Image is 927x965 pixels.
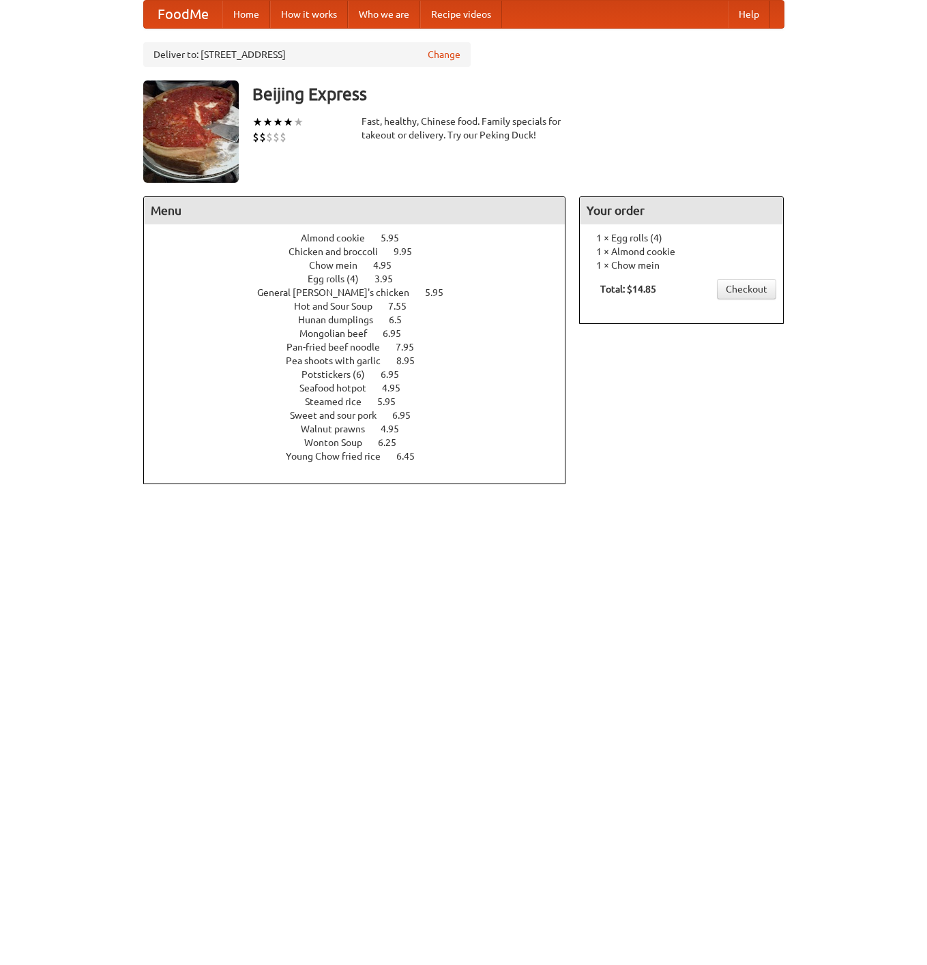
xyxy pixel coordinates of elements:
[290,410,390,421] span: Sweet and sour pork
[143,42,471,67] div: Deliver to: [STREET_ADDRESS]
[259,130,266,145] li: $
[286,451,394,462] span: Young Chow fried rice
[383,328,415,339] span: 6.95
[392,410,424,421] span: 6.95
[299,383,426,394] a: Seafood hotpot 4.95
[301,233,379,243] span: Almond cookie
[299,328,426,339] a: Mongolian beef 6.95
[580,197,783,224] h4: Your order
[389,314,415,325] span: 6.5
[587,231,776,245] li: 1 × Egg rolls (4)
[298,314,387,325] span: Hunan dumplings
[305,396,421,407] a: Steamed rice 5.95
[600,284,656,295] b: Total: $14.85
[289,246,392,257] span: Chicken and broccoli
[286,342,394,353] span: Pan-fried beef noodle
[273,130,280,145] li: $
[270,1,348,28] a: How it works
[587,258,776,272] li: 1 × Chow mein
[257,287,423,298] span: General [PERSON_NAME]'s chicken
[717,279,776,299] a: Checkout
[301,424,379,434] span: Walnut prawns
[143,80,239,183] img: angular.jpg
[374,273,407,284] span: 3.95
[257,287,469,298] a: General [PERSON_NAME]'s chicken 5.95
[304,437,376,448] span: Wonton Soup
[304,437,422,448] a: Wonton Soup 6.25
[394,246,426,257] span: 9.95
[381,369,413,380] span: 6.95
[144,197,565,224] h4: Menu
[286,355,394,366] span: Pea shoots with garlic
[301,369,379,380] span: Potstickers (6)
[396,451,428,462] span: 6.45
[425,287,457,298] span: 5.95
[301,369,424,380] a: Potstickers (6) 6.95
[308,273,372,284] span: Egg rolls (4)
[273,115,283,130] li: ★
[301,424,424,434] a: Walnut prawns 4.95
[299,383,380,394] span: Seafood hotpot
[377,396,409,407] span: 5.95
[428,48,460,61] a: Change
[252,80,784,108] h3: Beijing Express
[280,130,286,145] li: $
[381,424,413,434] span: 4.95
[294,301,432,312] a: Hot and Sour Soup 7.55
[298,314,427,325] a: Hunan dumplings 6.5
[263,115,273,130] li: ★
[266,130,273,145] li: $
[286,342,439,353] a: Pan-fried beef noodle 7.95
[252,130,259,145] li: $
[308,273,418,284] a: Egg rolls (4) 3.95
[396,355,428,366] span: 8.95
[381,233,413,243] span: 5.95
[362,115,566,142] div: Fast, healthy, Chinese food. Family specials for takeout or delivery. Try our Peking Duck!
[396,342,428,353] span: 7.95
[293,115,304,130] li: ★
[301,233,424,243] a: Almond cookie 5.95
[388,301,420,312] span: 7.55
[420,1,502,28] a: Recipe videos
[382,383,414,394] span: 4.95
[309,260,371,271] span: Chow mein
[348,1,420,28] a: Who we are
[252,115,263,130] li: ★
[289,246,437,257] a: Chicken and broccoli 9.95
[294,301,386,312] span: Hot and Sour Soup
[378,437,410,448] span: 6.25
[299,328,381,339] span: Mongolian beef
[286,451,440,462] a: Young Chow fried rice 6.45
[309,260,417,271] a: Chow mein 4.95
[728,1,770,28] a: Help
[587,245,776,258] li: 1 × Almond cookie
[373,260,405,271] span: 4.95
[222,1,270,28] a: Home
[290,410,436,421] a: Sweet and sour pork 6.95
[283,115,293,130] li: ★
[144,1,222,28] a: FoodMe
[286,355,440,366] a: Pea shoots with garlic 8.95
[305,396,375,407] span: Steamed rice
